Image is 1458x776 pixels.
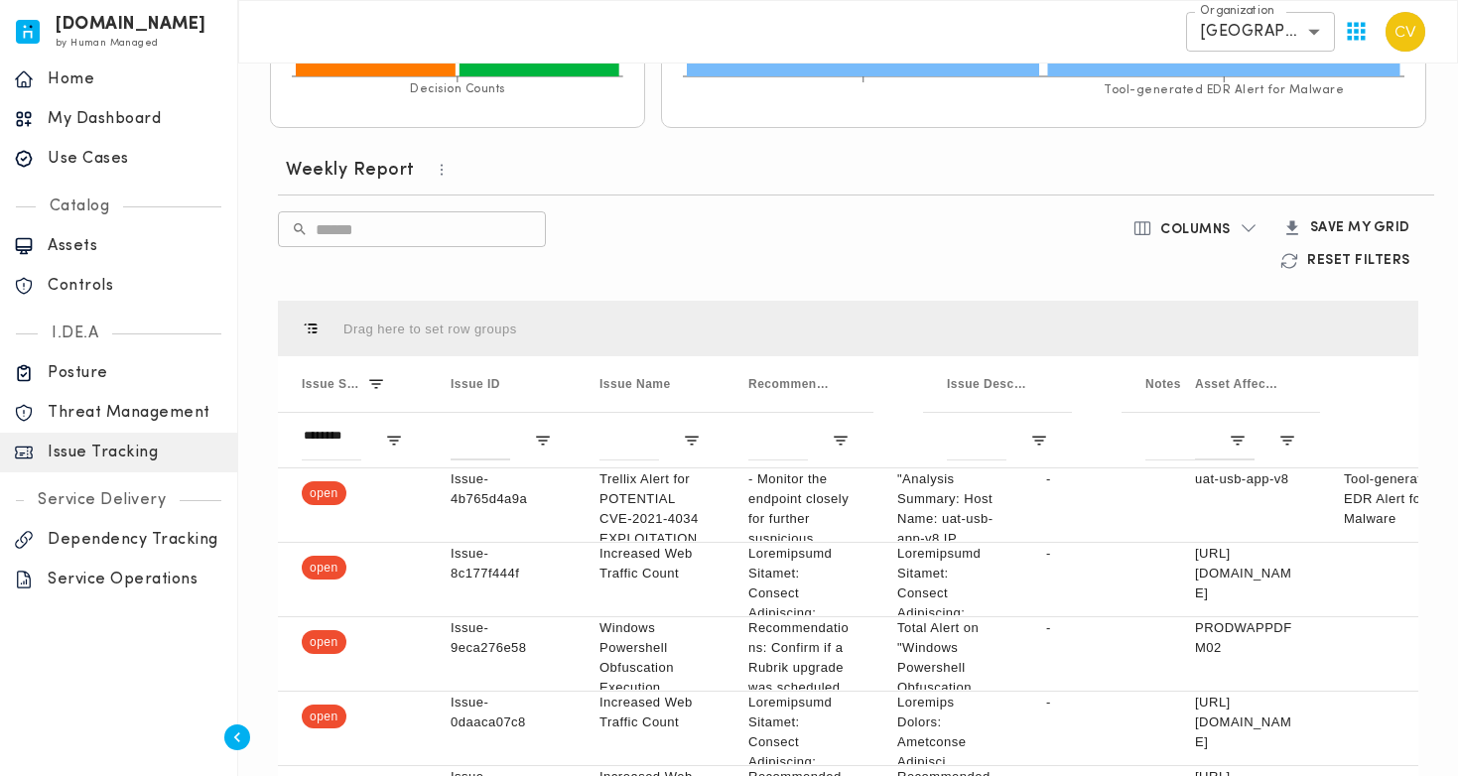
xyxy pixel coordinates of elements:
[1104,84,1344,96] tspan: Tool-generated EDR Alert for Malware
[1046,469,1147,489] p: -
[48,530,223,550] p: Dependency Tracking
[451,618,552,658] p: Issue-9eca276e58
[1046,693,1147,712] p: -
[947,377,1030,391] span: Issue Description
[683,432,701,450] button: Open Filter Menu
[48,363,223,383] p: Posture
[343,322,517,336] span: Drag here to set row groups
[410,83,505,95] tspan: Decision Counts
[36,196,124,216] p: Catalog
[385,432,403,450] button: Open Filter Menu
[1307,252,1410,270] h6: Reset Filters
[1270,211,1426,245] button: Save my Grid
[24,490,180,510] p: Service Delivery
[1046,544,1147,564] p: -
[1200,3,1274,20] label: Organization
[1195,693,1296,752] p: [URL][DOMAIN_NAME]
[599,377,671,391] span: Issue Name
[302,619,346,665] span: open
[56,38,158,49] span: by Human Managed
[1310,219,1410,237] h6: Save my Grid
[56,18,206,32] h6: [DOMAIN_NAME]
[1278,432,1296,450] button: Open Filter Menu
[16,20,40,44] img: invicta.io
[451,421,510,460] input: Issue ID Filter Input
[599,469,701,588] p: Trellix Alert for POTENTIAL CVE-2021-4034 EXPLOITATION (METHODOLOGY)
[1195,544,1296,603] p: [URL][DOMAIN_NAME]
[1386,12,1425,52] img: Carter Velasquez
[1195,618,1296,658] p: PRODWAPPDFM02
[1160,221,1231,239] h6: Columns
[48,276,223,296] p: Controls
[48,403,223,423] p: Threat Management
[48,236,223,256] p: Assets
[1121,211,1270,245] button: Columns
[534,432,552,450] button: Open Filter Menu
[343,322,517,336] div: Row Groups
[48,69,223,89] p: Home
[1186,12,1335,52] div: [GEOGRAPHIC_DATA]
[1267,245,1426,277] button: Reset Filters
[1030,432,1048,450] button: Open Filter Menu
[1046,618,1147,638] p: -
[599,544,701,583] p: Increased Web Traffic Count
[48,570,223,589] p: Service Operations
[302,470,346,516] span: open
[451,693,552,732] p: Issue-0daaca07c8
[599,693,701,732] p: Increased Web Traffic Count
[599,618,701,717] p: Windows Powershell Obfuscation Execution Base64
[48,149,223,169] p: Use Cases
[286,159,415,183] h6: Weekly Report
[1378,4,1433,60] button: User
[302,377,359,391] span: Issue Status
[832,432,850,450] button: Open Filter Menu
[748,377,832,391] span: Recommended Action
[451,469,552,509] p: Issue-4b765d4a9a
[38,323,112,343] p: I.DE.A
[302,545,346,590] span: open
[1229,432,1247,450] button: Open Filter Menu
[1195,469,1296,489] p: uat-usb-app-v8
[48,109,223,129] p: My Dashboard
[48,443,223,462] p: Issue Tracking
[451,377,500,391] span: Issue ID
[451,544,552,583] p: Issue-8c177f444f
[1145,377,1181,391] span: Notes
[1344,469,1445,529] p: Tool-generated EDR Alert for Malware
[302,694,346,739] span: open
